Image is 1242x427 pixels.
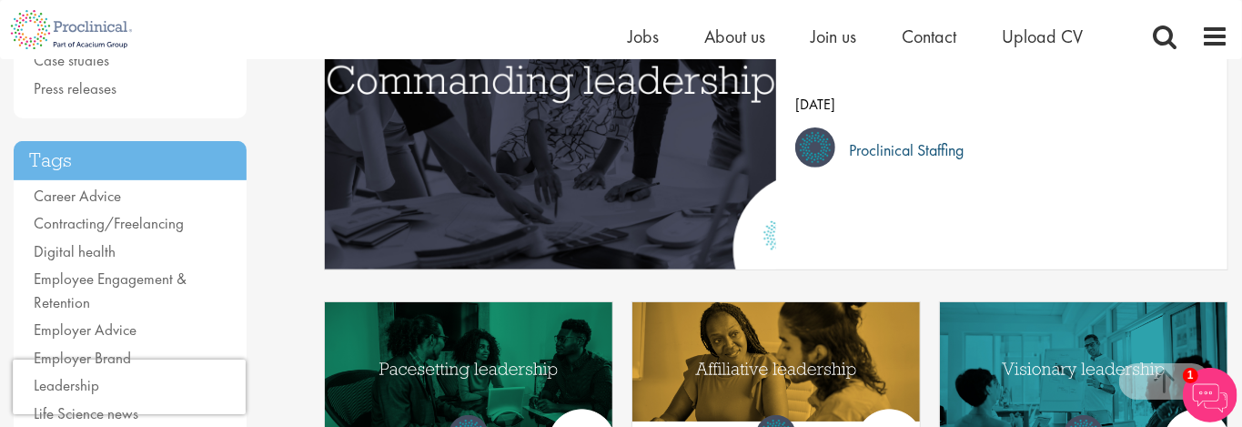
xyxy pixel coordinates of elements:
a: About us [704,25,765,48]
p: Proclinical Staffing [835,137,964,164]
a: Proclinical Staffing Proclinical Staffing [795,127,1209,173]
a: Life Science news [34,403,138,423]
img: Chatbot [1183,368,1237,422]
a: Contact [902,25,956,48]
p: [DATE] [795,91,1209,118]
a: Employer Advice [34,320,136,340]
a: Press releases [34,78,116,98]
span: 1 [1183,368,1198,383]
a: Career Advice [34,186,121,206]
h3: Tags [14,141,247,180]
a: Jobs [628,25,659,48]
a: Employee Engagement & Retention [34,269,187,312]
iframe: reCAPTCHA [13,360,246,414]
img: Proclinical Staffing [795,127,835,168]
a: Contracting/Freelancing [34,213,184,233]
a: Case studies [34,50,109,70]
a: Digital health [34,241,116,261]
a: Join us [811,25,856,48]
a: Employer Brand [34,348,131,368]
a: Upload CV [1002,25,1083,48]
